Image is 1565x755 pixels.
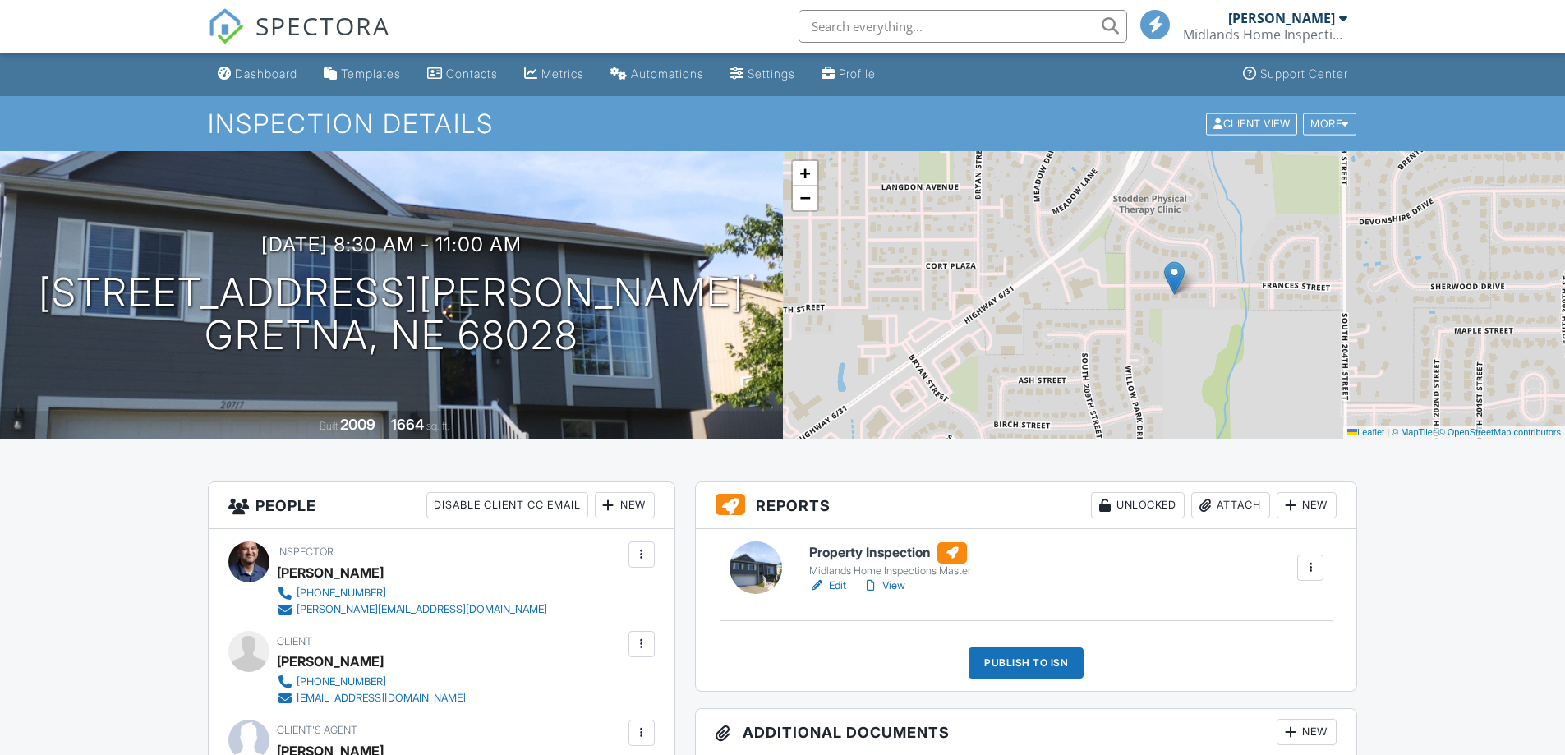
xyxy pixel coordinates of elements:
h6: Property Inspection [809,542,971,564]
div: Support Center [1260,67,1348,81]
div: Publish to ISN [969,647,1084,679]
span: sq. ft. [426,420,449,432]
span: Client's Agent [277,724,357,736]
div: Client View [1206,113,1297,135]
h3: Reports [696,482,1357,529]
a: Zoom out [793,186,817,210]
div: Profile [839,67,876,81]
a: Settings [724,59,802,90]
a: [EMAIL_ADDRESS][DOMAIN_NAME] [277,690,466,707]
a: [PHONE_NUMBER] [277,674,466,690]
div: [PERSON_NAME] [1228,10,1335,26]
div: New [1277,492,1337,518]
span: Inspector [277,546,334,558]
a: Property Inspection Midlands Home Inspections Master [809,542,971,578]
div: [PERSON_NAME] [277,560,384,585]
a: Templates [317,59,407,90]
div: [EMAIL_ADDRESS][DOMAIN_NAME] [297,692,466,705]
div: Midlands Home Inspections, Inc [1183,26,1347,43]
a: [PERSON_NAME][EMAIL_ADDRESS][DOMAIN_NAME] [277,601,547,618]
span: − [799,187,810,208]
img: The Best Home Inspection Software - Spectora [208,8,244,44]
span: | [1387,427,1389,437]
div: 1664 [391,416,424,433]
div: [PERSON_NAME] [277,649,384,674]
div: Metrics [541,67,584,81]
span: Client [277,635,312,647]
a: Edit [809,578,846,594]
input: Search everything... [799,10,1127,43]
a: [PHONE_NUMBER] [277,585,547,601]
div: [PHONE_NUMBER] [297,675,386,688]
a: © OpenStreetMap contributors [1438,427,1561,437]
div: [PERSON_NAME][EMAIL_ADDRESS][DOMAIN_NAME] [297,603,547,616]
div: Templates [341,67,401,81]
a: Leaflet [1347,427,1384,437]
div: Contacts [446,67,498,81]
a: View [863,578,905,594]
div: New [1277,719,1337,745]
div: Settings [748,67,795,81]
span: SPECTORA [255,8,390,43]
div: Unlocked [1091,492,1185,518]
span: Built [320,420,338,432]
div: Automations [631,67,704,81]
div: Disable Client CC Email [426,492,588,518]
a: Contacts [421,59,504,90]
span: + [799,163,810,183]
a: Zoom in [793,161,817,186]
h1: Inspection Details [208,109,1358,138]
h3: [DATE] 8:30 am - 11:00 am [261,233,522,256]
div: More [1303,113,1356,135]
a: Client View [1204,117,1301,129]
div: Midlands Home Inspections Master [809,564,971,578]
img: Marker [1164,261,1185,295]
a: Metrics [518,59,591,90]
a: Automations (Basic) [604,59,711,90]
a: Support Center [1236,59,1355,90]
a: Company Profile [815,59,882,90]
a: SPECTORA [208,22,390,57]
h1: [STREET_ADDRESS][PERSON_NAME] Gretna, NE 68028 [39,271,744,358]
div: Attach [1191,492,1270,518]
a: Dashboard [211,59,304,90]
div: New [595,492,655,518]
a: © MapTiler [1392,427,1436,437]
h3: People [209,482,674,529]
div: [PHONE_NUMBER] [297,587,386,600]
div: Dashboard [235,67,297,81]
div: 2009 [340,416,375,433]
